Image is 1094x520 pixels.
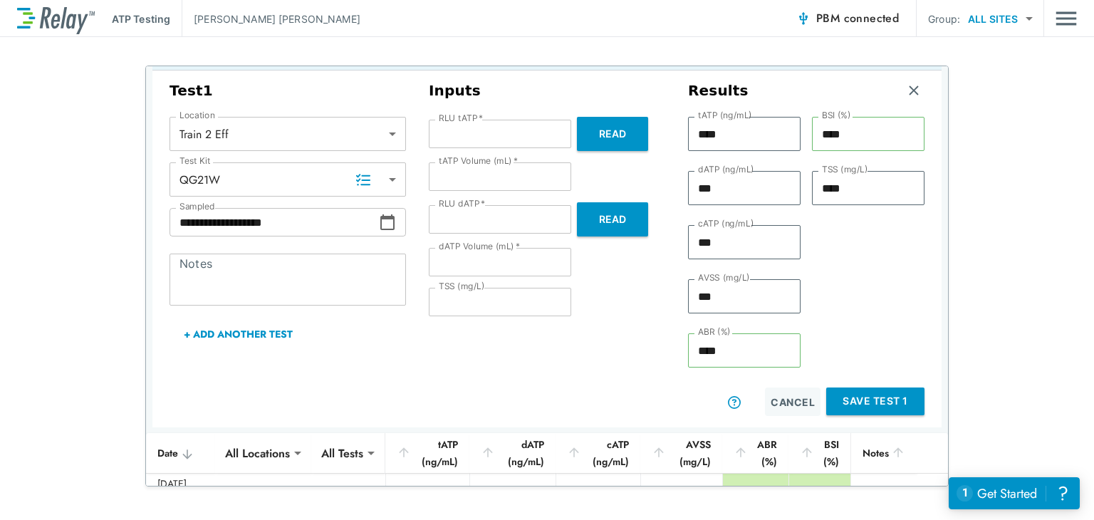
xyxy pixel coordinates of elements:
span: connected [844,10,900,26]
label: BSI (%) [822,110,851,120]
td: Train 1 Eff [215,474,311,508]
th: Date [146,433,215,474]
label: tATP Volume (mL) [439,156,518,166]
div: ABR (%) [734,436,777,470]
div: 19.2 [801,484,839,498]
label: Test Kit [179,156,211,166]
p: [PERSON_NAME] [PERSON_NAME] [194,11,360,26]
label: ABR (%) [698,327,731,337]
td: QG21W [311,474,385,508]
img: Remove [907,83,921,98]
label: Location [179,110,215,120]
input: Choose date, selected date is Aug 26, 2025 [170,208,379,236]
button: PBM connected [791,4,905,33]
div: dATP (ng/mL) [481,436,543,470]
button: Main menu [1056,5,1077,32]
p: ATP Testing [112,11,170,26]
h3: Inputs [429,82,665,100]
div: QG21W [170,165,406,194]
img: Drawer Icon [1056,5,1077,32]
iframe: Resource center [949,477,1080,509]
button: Read [577,117,648,151]
button: + Add Another Test [170,317,307,351]
div: 266 [481,484,543,498]
p: Group: [928,11,960,26]
div: Train 2 Eff [170,120,406,148]
div: tATP (ng/mL) [397,436,459,470]
label: RLU tATP [439,113,483,123]
h3: Results [688,82,749,100]
div: Infinity [734,484,777,498]
label: Sampled [179,202,215,212]
label: cATP (ng/mL) [698,219,754,229]
label: dATP (ng/mL) [698,165,754,175]
label: AVSS (mg/L) [698,273,750,283]
button: Cancel [765,388,820,416]
label: TSS (mg/L) [439,281,485,291]
label: RLU dATP [439,199,485,209]
div: [DATE] 11:25 AM [157,477,204,505]
label: dATP Volume (mL) [439,241,520,251]
button: Read [577,202,648,236]
img: Connected Icon [796,11,811,26]
div: 561 [652,484,710,498]
label: TSS (mg/L) [822,165,868,175]
div: 1388 [397,484,459,498]
button: expand row [917,479,941,503]
h3: Test 1 [170,82,406,100]
img: LuminUltra Relay [17,4,95,34]
span: PBM [816,9,899,28]
div: All Tests [311,439,373,467]
div: All Locations [215,439,300,467]
div: AVSS (mg/L) [652,436,710,470]
div: 1122 [568,484,630,498]
table: sticky table [146,433,948,509]
div: cATP (ng/mL) [567,436,630,470]
div: Notes [863,444,905,462]
div: BSI (%) [800,436,839,470]
button: Save Test 1 [826,388,924,415]
label: tATP (ng/mL) [698,110,752,120]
